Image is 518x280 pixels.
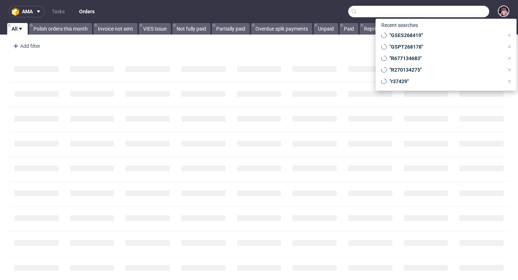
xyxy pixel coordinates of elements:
[314,23,338,35] a: Unpaid
[387,32,504,39] span: "GSES268419"
[360,23,385,35] a: Reprint
[387,43,504,50] span: "GSPT268178"
[251,23,312,35] a: Overdue split payments
[9,6,45,17] button: ama
[12,8,22,16] img: logo
[387,66,504,73] span: "R270134275"
[22,9,33,14] span: ama
[212,23,250,35] a: Partially paid
[172,23,210,35] a: Not fully paid
[29,23,92,35] a: Polish orders this month
[75,6,99,17] a: Orders
[139,23,171,35] a: VIES Issue
[47,6,69,17] a: Tasks
[387,78,504,85] span: "r37429"
[378,19,421,31] span: Recent searches
[499,6,509,16] img: Aleks Ziemkowski
[340,23,358,35] a: Paid
[94,23,137,35] a: Invoice not sent
[387,55,504,62] span: "R677134683"
[10,40,42,52] div: Add filter
[7,23,28,35] a: All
